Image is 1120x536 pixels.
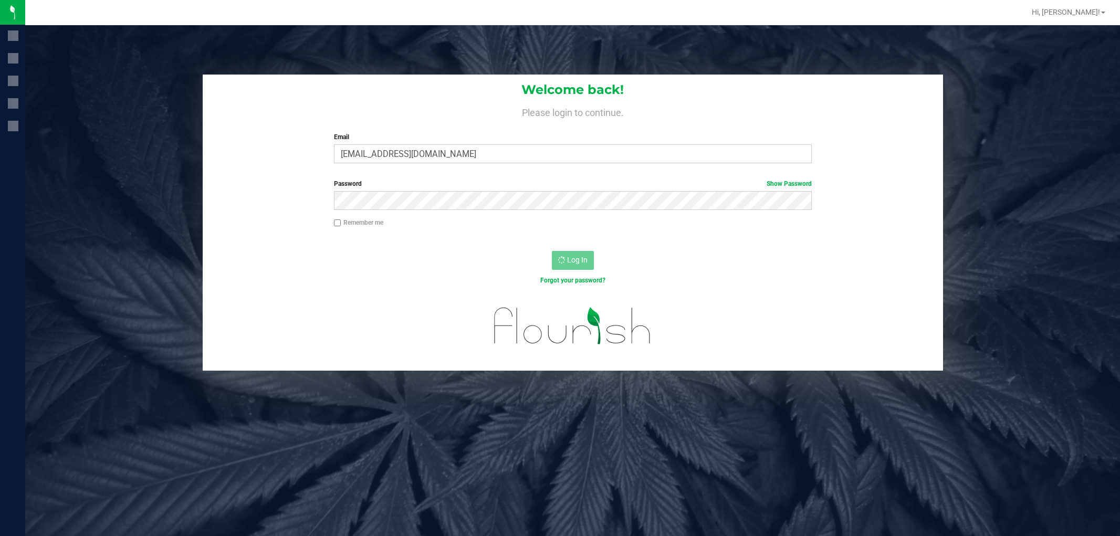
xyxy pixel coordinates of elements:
a: Forgot your password? [540,277,605,284]
img: flourish_logo.svg [480,296,665,355]
h1: Welcome back! [203,83,943,97]
span: Log In [567,256,588,264]
span: Hi, [PERSON_NAME]! [1032,8,1100,16]
input: Remember me [334,219,341,227]
button: Log In [552,251,594,270]
label: Email [334,132,812,142]
h4: Please login to continue. [203,105,943,118]
label: Remember me [334,218,383,227]
a: Show Password [767,180,812,187]
span: Password [334,180,362,187]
